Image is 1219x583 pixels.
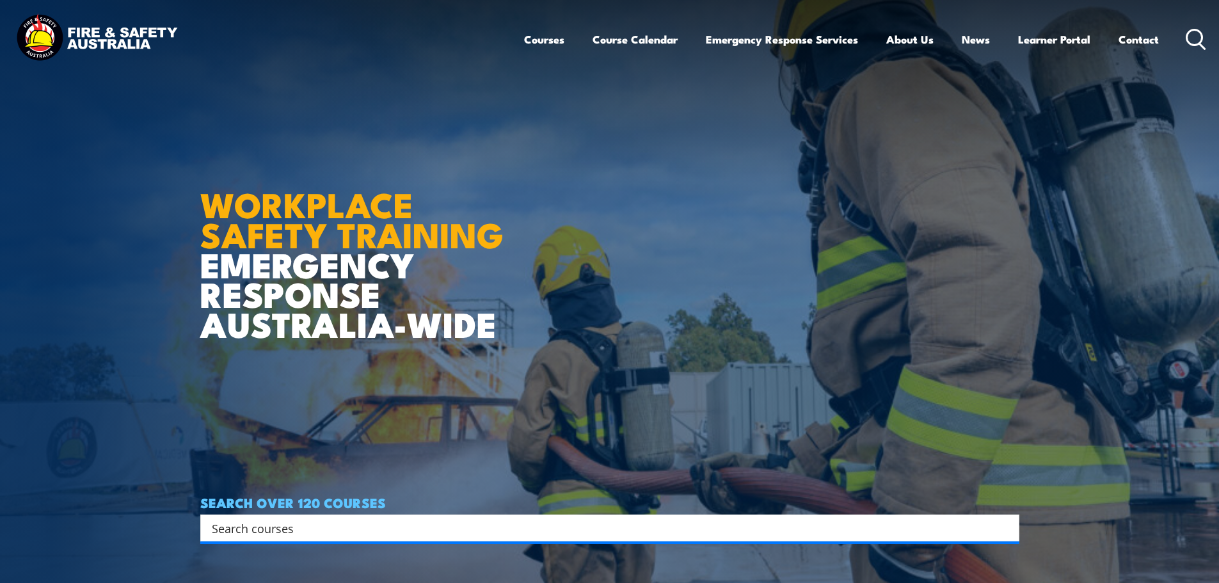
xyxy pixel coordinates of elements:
[524,22,564,56] a: Courses
[200,177,504,260] strong: WORKPLACE SAFETY TRAINING
[997,519,1015,537] button: Search magnifier button
[593,22,678,56] a: Course Calendar
[200,157,513,339] h1: EMERGENCY RESPONSE AUSTRALIA-WIDE
[214,519,994,537] form: Search form
[706,22,858,56] a: Emergency Response Services
[1018,22,1090,56] a: Learner Portal
[1119,22,1159,56] a: Contact
[962,22,990,56] a: News
[886,22,934,56] a: About Us
[200,495,1019,509] h4: SEARCH OVER 120 COURSES
[212,518,991,538] input: Search input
